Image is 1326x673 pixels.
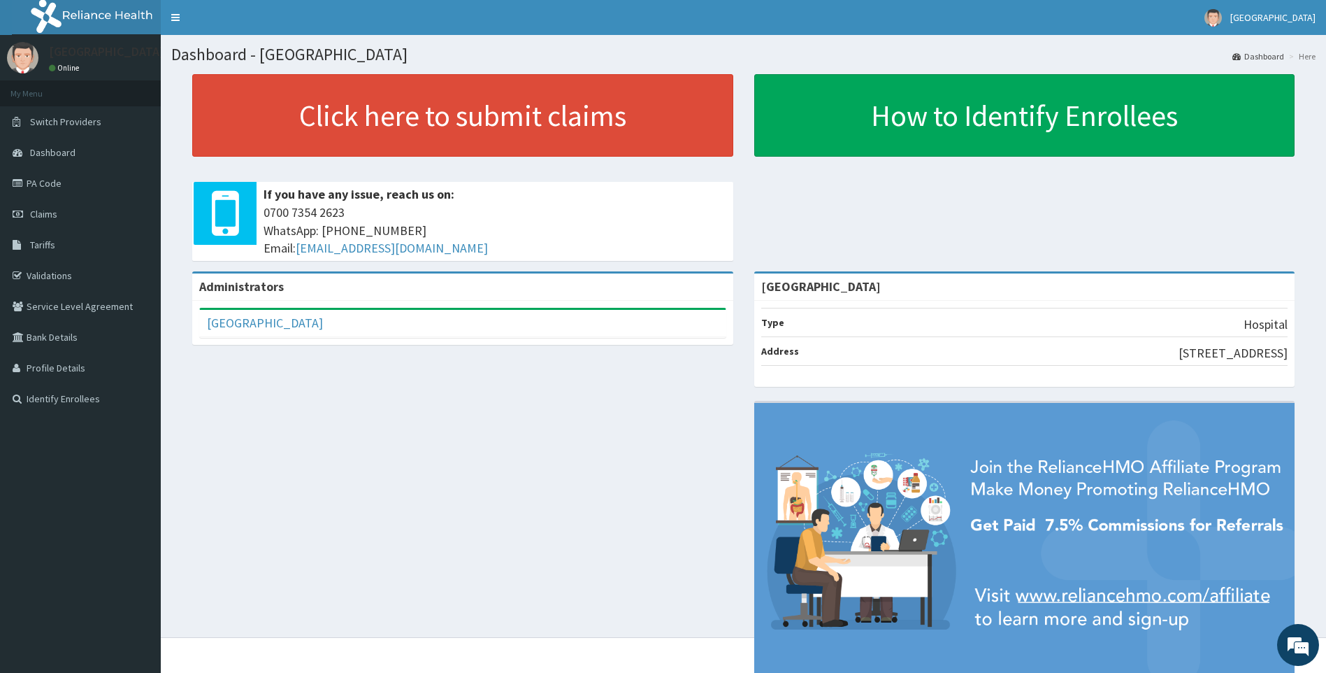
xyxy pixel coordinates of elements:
span: Claims [30,208,57,220]
img: User Image [1204,9,1222,27]
a: How to Identify Enrollees [754,74,1295,157]
span: [GEOGRAPHIC_DATA] [1230,11,1316,24]
span: Switch Providers [30,115,101,128]
a: Dashboard [1232,50,1284,62]
p: [GEOGRAPHIC_DATA] [49,45,164,58]
strong: [GEOGRAPHIC_DATA] [761,278,881,295]
p: [STREET_ADDRESS] [1179,344,1288,362]
b: If you have any issue, reach us on: [264,186,454,202]
b: Address [761,345,799,357]
a: [EMAIL_ADDRESS][DOMAIN_NAME] [296,240,488,256]
b: Type [761,316,784,329]
h1: Dashboard - [GEOGRAPHIC_DATA] [171,45,1316,64]
b: Administrators [199,278,284,295]
img: User Image [7,42,38,73]
span: 0700 7354 2623 WhatsApp: [PHONE_NUMBER] Email: [264,204,726,257]
p: Hospital [1244,316,1288,334]
a: Click here to submit claims [192,74,733,157]
span: Dashboard [30,146,75,159]
a: Online [49,63,82,73]
span: Tariffs [30,239,55,251]
a: [GEOGRAPHIC_DATA] [207,315,323,331]
li: Here [1285,50,1316,62]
